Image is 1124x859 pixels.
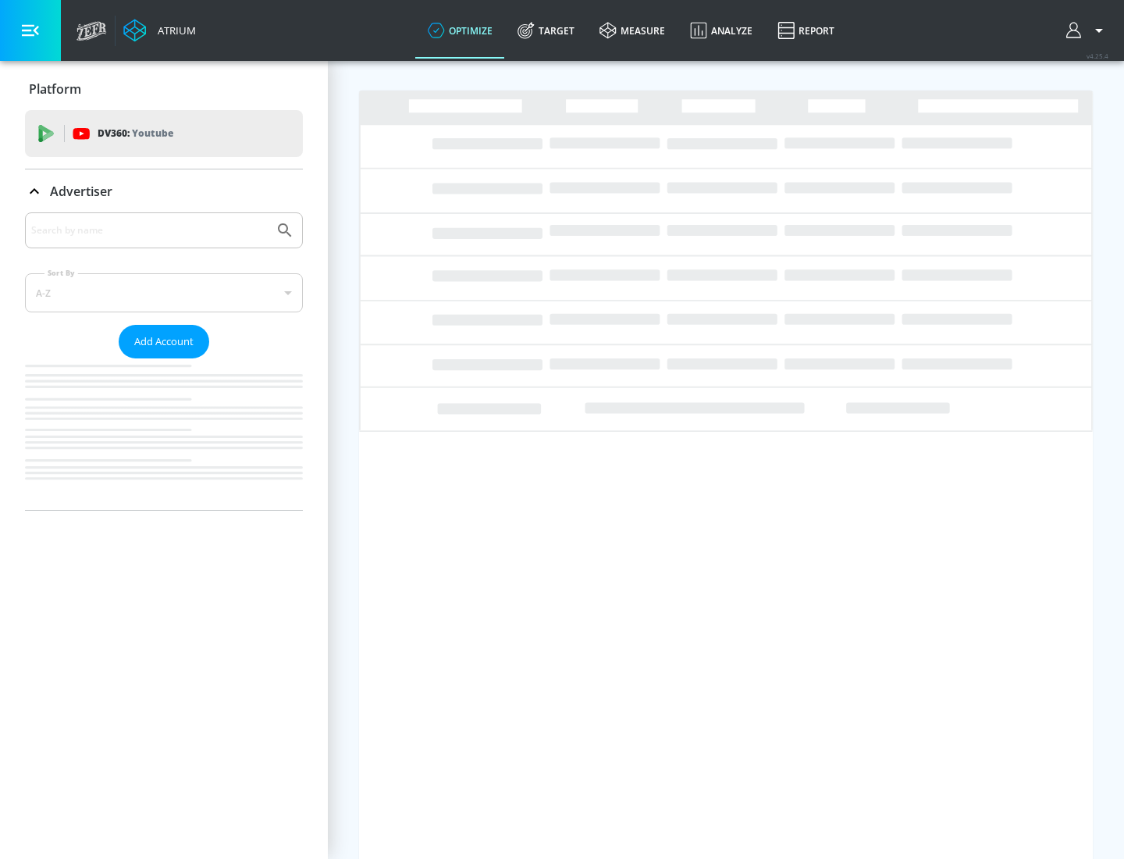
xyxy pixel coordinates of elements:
label: Sort By [44,268,78,278]
span: Add Account [134,333,194,351]
span: v 4.25.4 [1087,52,1108,60]
a: measure [587,2,678,59]
p: Advertiser [50,183,112,200]
p: DV360: [98,125,173,142]
button: Add Account [119,325,209,358]
a: Analyze [678,2,765,59]
a: Report [765,2,847,59]
div: Platform [25,67,303,111]
div: Advertiser [25,212,303,510]
a: Atrium [123,19,196,42]
a: Target [505,2,587,59]
div: Atrium [151,23,196,37]
div: DV360: Youtube [25,110,303,157]
div: A-Z [25,273,303,312]
p: Platform [29,80,81,98]
input: Search by name [31,220,268,241]
div: Advertiser [25,169,303,213]
a: optimize [415,2,505,59]
p: Youtube [132,125,173,141]
nav: list of Advertiser [25,358,303,510]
